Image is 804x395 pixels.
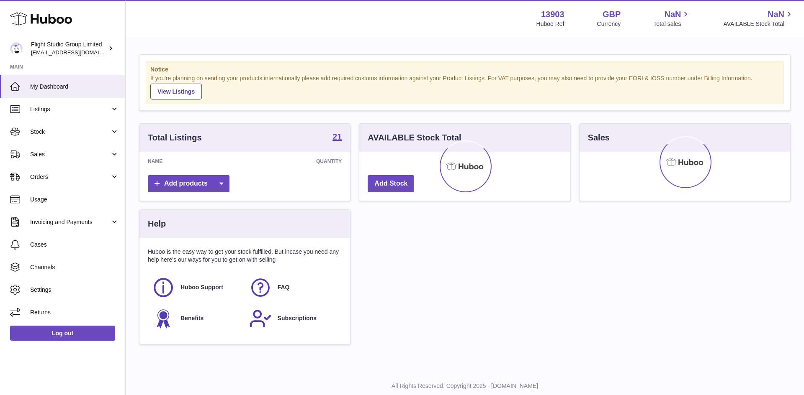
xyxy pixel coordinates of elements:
[541,9,564,20] strong: 13903
[30,83,119,91] span: My Dashboard
[597,20,621,28] div: Currency
[332,133,342,141] strong: 21
[30,308,119,316] span: Returns
[368,175,414,192] a: Add Stock
[653,9,691,28] a: NaN Total sales
[150,84,202,99] a: View Listings
[723,9,794,28] a: NaN AVAILABLE Stock Total
[30,286,119,294] span: Settings
[150,66,779,74] strong: Notice
[30,196,119,204] span: Usage
[368,132,461,143] h3: AVAILABLE Stock Total
[249,276,338,299] a: FAQ
[229,152,350,171] th: Quantity
[148,175,229,192] a: Add products
[278,314,317,322] span: Subscriptions
[30,263,119,271] span: Channels
[30,128,110,136] span: Stock
[653,20,691,28] span: Total sales
[148,218,166,229] h3: Help
[588,132,610,143] h3: Sales
[278,283,290,291] span: FAQ
[31,41,106,56] div: Flight Studio Group Limited
[332,133,342,143] a: 21
[249,307,338,330] a: Subscriptions
[148,132,202,143] h3: Total Listings
[30,173,110,181] span: Orders
[30,105,110,113] span: Listings
[30,150,110,158] span: Sales
[664,9,681,20] span: NaN
[152,307,241,330] a: Benefits
[152,276,241,299] a: Huboo Support
[603,9,621,20] strong: GBP
[148,248,342,264] p: Huboo is the easy way to get your stock fulfilled. But incase you need any help here's our ways f...
[180,314,204,322] span: Benefits
[150,74,779,99] div: If you're planning on sending your products internationally please add required customs informati...
[30,241,119,249] span: Cases
[768,9,784,20] span: NaN
[139,152,229,171] th: Name
[31,49,123,56] span: [EMAIL_ADDRESS][DOMAIN_NAME]
[30,218,110,226] span: Invoicing and Payments
[723,20,794,28] span: AVAILABLE Stock Total
[132,382,797,390] p: All Rights Reserved. Copyright 2025 - [DOMAIN_NAME]
[10,42,23,55] img: internalAdmin-13903@internal.huboo.com
[10,326,115,341] a: Log out
[180,283,223,291] span: Huboo Support
[536,20,564,28] div: Huboo Ref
